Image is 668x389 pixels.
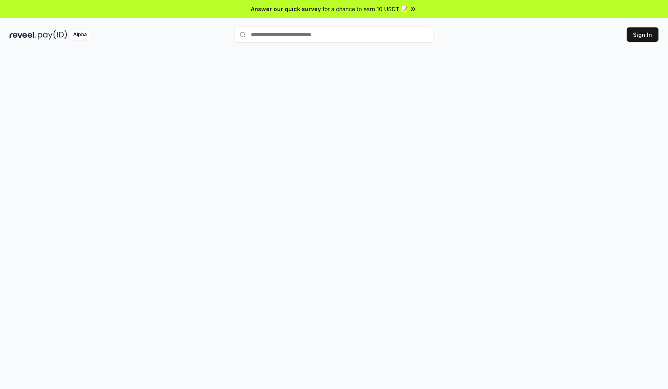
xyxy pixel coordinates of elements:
[10,30,36,40] img: reveel_dark
[627,27,658,42] button: Sign In
[69,30,91,40] div: Alpha
[38,30,67,40] img: pay_id
[322,5,408,13] span: for a chance to earn 10 USDT 📝
[251,5,321,13] span: Answer our quick survey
